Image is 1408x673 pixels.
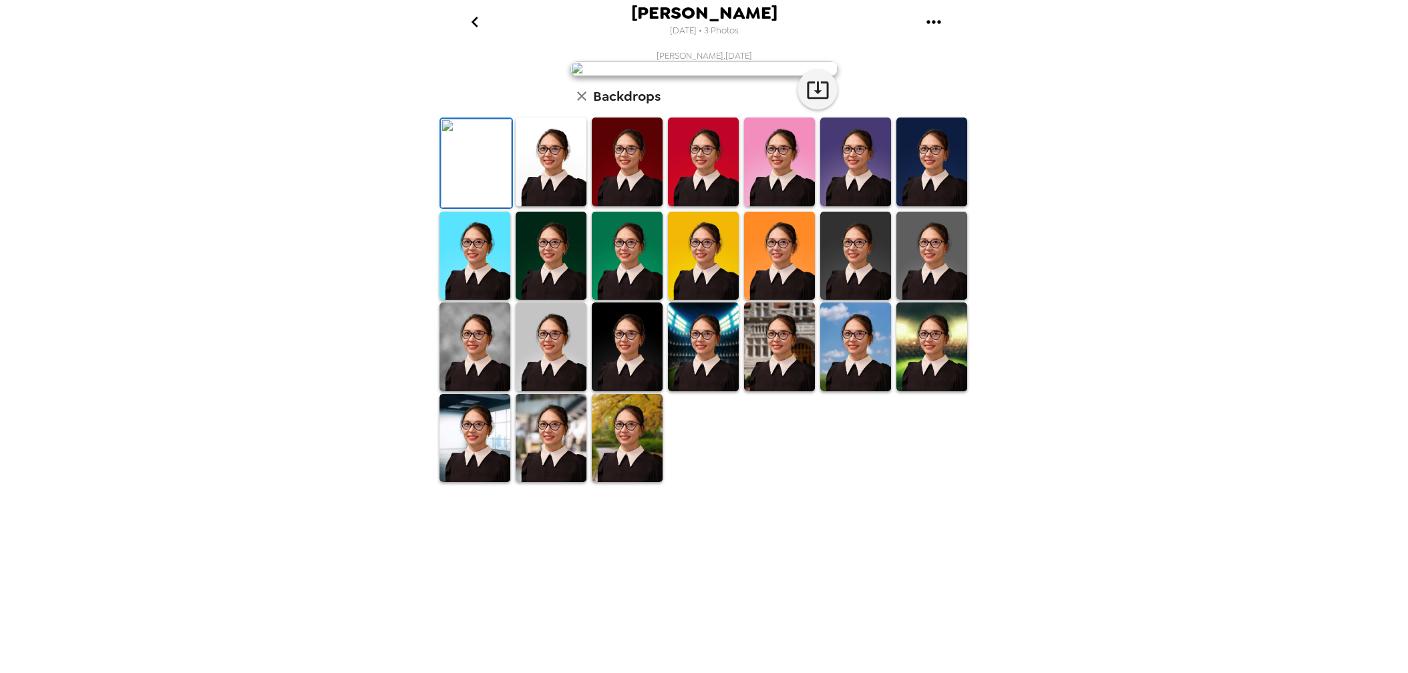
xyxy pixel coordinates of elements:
h6: Backdrops [593,85,661,107]
img: user [570,61,838,76]
span: [PERSON_NAME] , [DATE] [657,50,752,61]
span: [PERSON_NAME] [631,4,777,22]
span: [DATE] • 3 Photos [670,22,739,40]
img: Original [441,119,512,208]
